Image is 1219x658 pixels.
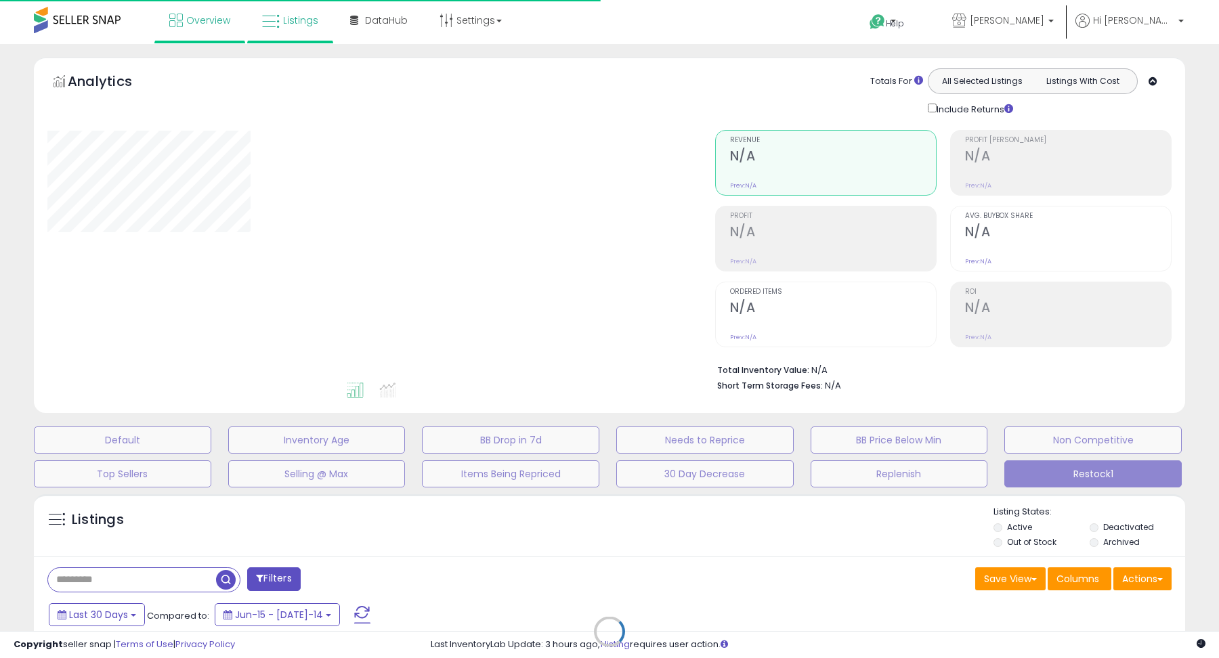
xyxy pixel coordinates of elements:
small: Prev: N/A [730,333,756,341]
span: Avg. Buybox Share [965,213,1171,220]
h5: Analytics [68,72,158,94]
small: Prev: N/A [730,181,756,190]
span: Profit [PERSON_NAME] [965,137,1171,144]
div: Totals For [870,75,923,88]
button: Needs to Reprice [616,426,794,454]
small: Prev: N/A [965,181,991,190]
span: Hi [PERSON_NAME] [1093,14,1174,27]
li: N/A [717,361,1161,377]
span: Listings [283,14,318,27]
small: Prev: N/A [730,257,756,265]
button: BB Drop in 7d [422,426,599,454]
small: Prev: N/A [965,333,991,341]
button: Top Sellers [34,460,211,487]
button: Items Being Repriced [422,460,599,487]
span: DataHub [365,14,408,27]
h2: N/A [730,300,936,318]
span: [PERSON_NAME] [970,14,1044,27]
strong: Copyright [14,638,63,651]
span: Profit [730,213,936,220]
span: Overview [186,14,230,27]
h2: N/A [730,148,936,167]
button: Non Competitive [1004,426,1182,454]
button: Inventory Age [228,426,406,454]
button: Listings With Cost [1032,72,1133,90]
span: Ordered Items [730,288,936,296]
h2: N/A [965,224,1171,242]
a: Hi [PERSON_NAME] [1075,14,1184,44]
div: Include Returns [918,101,1029,116]
h2: N/A [965,148,1171,167]
i: Get Help [869,14,886,30]
button: 30 Day Decrease [616,460,794,487]
button: BB Price Below Min [811,426,988,454]
div: seller snap | | [14,638,235,651]
a: Help [859,3,931,44]
button: Restock1 [1004,460,1182,487]
small: Prev: N/A [965,257,991,265]
b: Total Inventory Value: [717,364,809,376]
button: Replenish [811,460,988,487]
span: ROI [965,288,1171,296]
button: All Selected Listings [932,72,1033,90]
button: Selling @ Max [228,460,406,487]
button: Default [34,426,211,454]
h2: N/A [965,300,1171,318]
h2: N/A [730,224,936,242]
b: Short Term Storage Fees: [717,380,823,391]
span: N/A [825,379,841,392]
span: Revenue [730,137,936,144]
span: Help [886,18,904,29]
